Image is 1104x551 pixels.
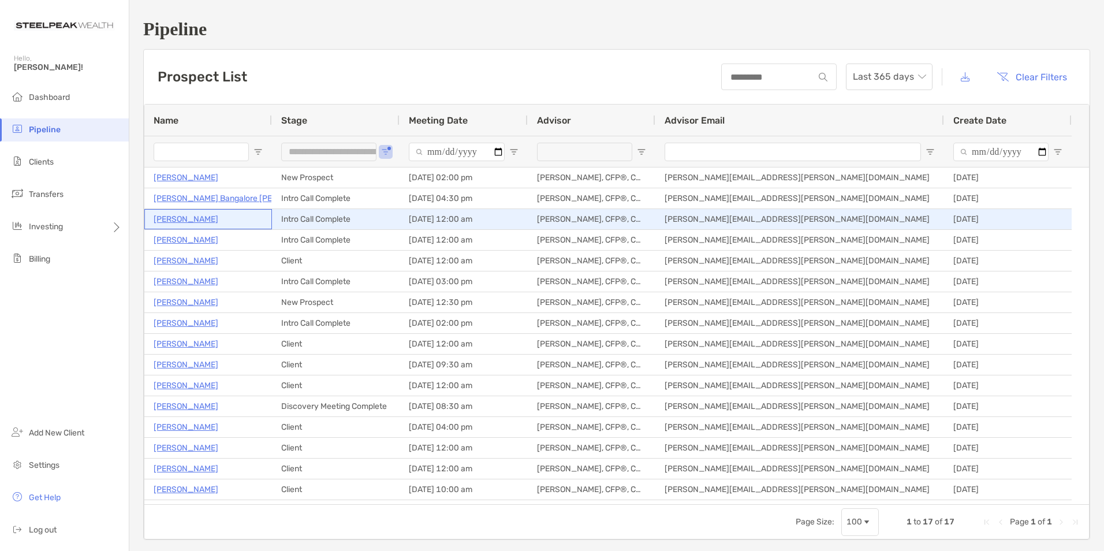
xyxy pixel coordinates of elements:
[14,62,122,72] span: [PERSON_NAME]!
[528,188,655,209] div: [PERSON_NAME], CFP®, CDFA®
[10,522,24,536] img: logout icon
[665,115,725,126] span: Advisor Email
[796,517,834,527] div: Page Size:
[944,167,1072,188] div: [DATE]
[29,125,61,135] span: Pipeline
[154,482,218,497] a: [PERSON_NAME]
[400,167,528,188] div: [DATE] 02:00 pm
[400,188,528,209] div: [DATE] 04:30 pm
[944,230,1072,250] div: [DATE]
[944,517,954,527] span: 17
[154,233,218,247] p: [PERSON_NAME]
[154,143,249,161] input: Name Filter Input
[944,479,1072,500] div: [DATE]
[996,518,1005,527] div: Previous Page
[655,230,944,250] div: [PERSON_NAME][EMAIL_ADDRESS][PERSON_NAME][DOMAIN_NAME]
[10,490,24,504] img: get-help icon
[272,251,400,271] div: Client
[272,459,400,479] div: Client
[154,170,218,185] a: [PERSON_NAME]
[1038,517,1045,527] span: of
[528,375,655,396] div: [PERSON_NAME], CFP®, CDFA®
[944,188,1072,209] div: [DATE]
[14,5,115,46] img: Zoe Logo
[655,292,944,312] div: [PERSON_NAME][EMAIL_ADDRESS][PERSON_NAME][DOMAIN_NAME]
[944,438,1072,458] div: [DATE]
[154,295,218,310] p: [PERSON_NAME]
[154,337,218,351] a: [PERSON_NAME]
[528,292,655,312] div: [PERSON_NAME], CFP®, CDFA®
[528,271,655,292] div: [PERSON_NAME], CFP®, CDFA®
[853,64,926,90] span: Last 365 days
[528,459,655,479] div: [PERSON_NAME], CFP®, CDFA®
[655,209,944,229] div: [PERSON_NAME][EMAIL_ADDRESS][PERSON_NAME][DOMAIN_NAME]
[400,313,528,333] div: [DATE] 02:00 pm
[400,417,528,437] div: [DATE] 04:00 pm
[528,500,655,520] div: [PERSON_NAME], CFP®, CDFA®
[29,428,84,438] span: Add New Client
[988,64,1076,90] button: Clear Filters
[400,209,528,229] div: [DATE] 12:00 am
[400,396,528,416] div: [DATE] 08:30 am
[1053,147,1062,157] button: Open Filter Menu
[846,517,862,527] div: 100
[29,92,70,102] span: Dashboard
[10,122,24,136] img: pipeline icon
[944,375,1072,396] div: [DATE]
[29,460,59,470] span: Settings
[158,69,247,85] h3: Prospect List
[154,503,218,518] a: [PERSON_NAME]
[400,459,528,479] div: [DATE] 12:00 am
[400,375,528,396] div: [DATE] 12:00 am
[926,147,935,157] button: Open Filter Menu
[10,457,24,471] img: settings icon
[944,417,1072,437] div: [DATE]
[1057,518,1066,527] div: Next Page
[29,254,50,264] span: Billing
[272,334,400,354] div: Client
[154,420,218,434] a: [PERSON_NAME]
[944,500,1072,520] div: [DATE]
[528,230,655,250] div: [PERSON_NAME], CFP®, CDFA®
[944,396,1072,416] div: [DATE]
[400,251,528,271] div: [DATE] 12:00 am
[10,90,24,103] img: dashboard icon
[528,209,655,229] div: [PERSON_NAME], CFP®, CDFA®
[154,212,218,226] a: [PERSON_NAME]
[272,167,400,188] div: New Prospect
[655,334,944,354] div: [PERSON_NAME][EMAIL_ADDRESS][PERSON_NAME][DOMAIN_NAME]
[154,399,218,414] a: [PERSON_NAME]
[154,254,218,268] a: [PERSON_NAME]
[281,115,307,126] span: Stage
[655,459,944,479] div: [PERSON_NAME][EMAIL_ADDRESS][PERSON_NAME][DOMAIN_NAME]
[253,147,263,157] button: Open Filter Menu
[528,251,655,271] div: [PERSON_NAME], CFP®, CDFA®
[528,438,655,458] div: [PERSON_NAME], CFP®, CDFA®
[665,143,921,161] input: Advisor Email Filter Input
[272,188,400,209] div: Intro Call Complete
[272,355,400,375] div: Client
[655,313,944,333] div: [PERSON_NAME][EMAIL_ADDRESS][PERSON_NAME][DOMAIN_NAME]
[10,154,24,168] img: clients icon
[528,355,655,375] div: [PERSON_NAME], CFP®, CDFA®
[637,147,646,157] button: Open Filter Menu
[528,167,655,188] div: [PERSON_NAME], CFP®, CDFA®
[272,271,400,292] div: Intro Call Complete
[154,378,218,393] p: [PERSON_NAME]
[154,358,218,372] p: [PERSON_NAME]
[982,518,991,527] div: First Page
[913,517,921,527] span: to
[272,479,400,500] div: Client
[528,417,655,437] div: [PERSON_NAME], CFP®, CDFA®
[935,517,942,527] span: of
[272,438,400,458] div: Client
[655,251,944,271] div: [PERSON_NAME][EMAIL_ADDRESS][PERSON_NAME][DOMAIN_NAME]
[655,500,944,520] div: [PERSON_NAME][EMAIL_ADDRESS][PERSON_NAME][DOMAIN_NAME]
[154,316,218,330] p: [PERSON_NAME]
[509,147,519,157] button: Open Filter Menu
